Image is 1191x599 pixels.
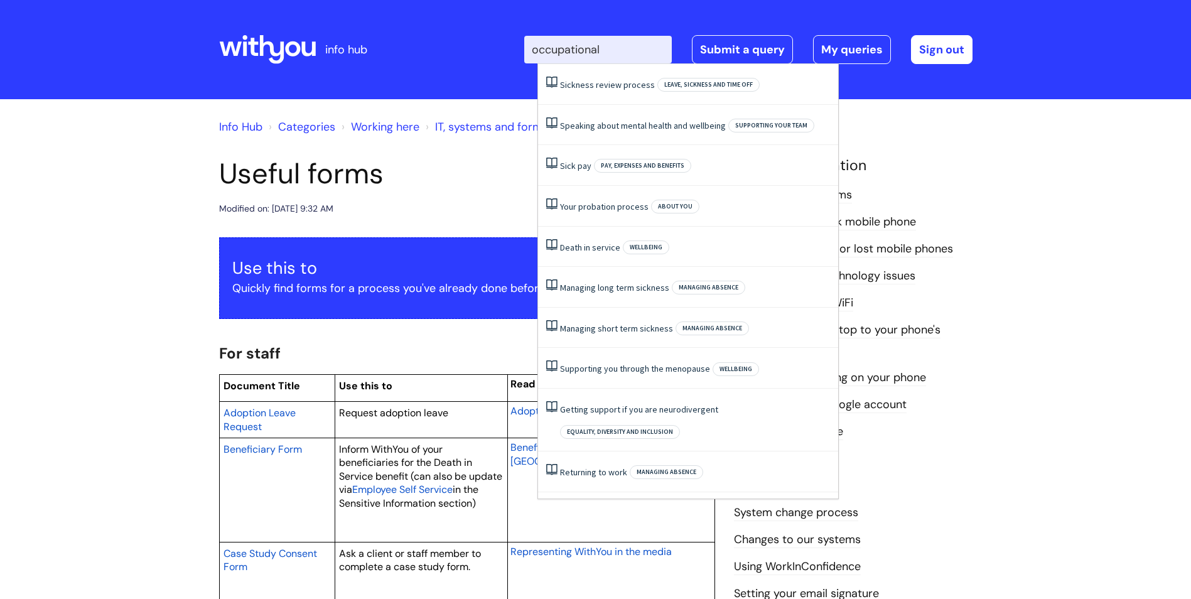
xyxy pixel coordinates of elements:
[339,483,478,510] span: in the Sensitive Information section)
[676,321,749,335] span: Managing absence
[713,362,759,376] span: Wellbeing
[560,242,620,253] a: Death in service
[339,547,481,574] span: Ask a client or staff member to complete a case study form.
[560,79,655,90] a: Sickness review process
[510,441,612,468] span: Benefits of working at [GEOGRAPHIC_DATA]
[339,443,502,497] span: Inform WithYou of your beneficiaries for the Death in Service benefit (can also be update via
[734,532,861,548] a: Changes to our systems
[278,119,335,134] a: Categories
[219,119,262,134] a: Info Hub
[224,443,302,456] span: Beneficiary Form
[734,157,973,175] h4: Related Information
[352,482,453,497] a: Employee Self Service
[339,406,448,419] span: Request adoption leave
[266,117,335,137] li: Solution home
[560,363,710,374] a: Supporting you through the menopause
[219,201,333,217] div: Modified on: [DATE] 9:32 AM
[339,379,392,392] span: Use this to
[560,282,669,293] a: Managing long term sickness
[728,119,814,132] span: Supporting your team
[813,35,891,64] a: My queries
[351,119,419,134] a: Working here
[224,405,296,434] a: Adoption Leave Request
[630,465,703,479] span: Managing absence
[510,545,672,558] span: Representing WithYou in the media
[224,547,317,574] span: Case Study Consent Form
[352,483,453,496] span: Employee Self Service
[224,546,317,575] a: Case Study Consent Form
[219,157,715,191] h1: Useful forms
[232,278,702,298] p: Quickly find forms for a process you've already done before.
[219,343,281,363] span: For staff
[524,35,973,64] div: | -
[560,323,673,334] a: Managing short term sickness
[560,404,718,415] a: Getting support if you are neurodivergent
[325,40,367,60] p: info hub
[692,35,793,64] a: Submit a query
[510,404,580,418] span: Adoption leave
[560,425,680,439] span: Equality, Diversity and Inclusion
[623,240,669,254] span: Wellbeing
[338,117,419,137] li: Working here
[510,440,612,468] a: Benefits of working at [GEOGRAPHIC_DATA]
[560,120,726,131] a: Speaking about mental health and wellbeing
[224,406,296,433] span: Adoption Leave Request
[594,159,691,173] span: Pay, expenses and benefits
[911,35,973,64] a: Sign out
[224,379,300,392] span: Document Title
[232,258,702,278] h3: Use this to
[560,201,649,212] a: Your probation process
[560,467,627,478] a: Returning to work
[510,544,672,559] a: Representing WithYou in the media
[510,403,580,418] a: Adoption leave
[734,241,953,257] a: Reporting damaged or lost mobile phones
[657,78,760,92] span: Leave, sickness and time off
[423,117,548,137] li: IT, systems and forms
[510,377,639,391] span: Read what you need to do
[224,441,302,456] a: Beneficiary Form
[734,559,861,575] a: Using WorkInConfidence
[734,505,858,521] a: System change process
[435,119,548,134] a: IT, systems and forms
[524,36,672,63] input: Search
[560,160,591,171] a: Sick pay
[651,200,699,213] span: About you
[672,281,745,294] span: Managing absence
